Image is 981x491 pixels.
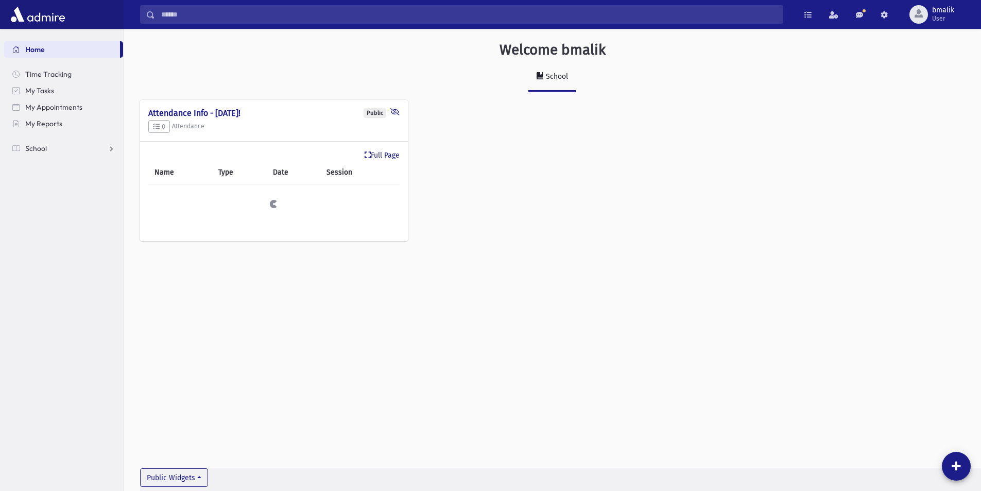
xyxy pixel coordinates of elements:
h4: Attendance Info - [DATE]! [148,108,400,118]
a: My Reports [4,115,123,132]
th: Date [267,161,320,184]
th: Type [212,161,267,184]
h5: Attendance [148,120,400,133]
h3: Welcome bmalik [500,41,606,59]
div: School [544,72,568,81]
span: User [932,14,954,23]
a: My Tasks [4,82,123,99]
span: bmalik [932,6,954,14]
span: My Reports [25,119,62,128]
a: My Appointments [4,99,123,115]
span: School [25,144,47,153]
input: Search [155,5,783,24]
div: Public [364,108,386,118]
a: Time Tracking [4,66,123,82]
img: AdmirePro [8,4,67,25]
span: My Appointments [25,103,82,112]
span: 0 [153,123,165,130]
a: School [528,63,576,92]
span: Home [25,45,45,54]
a: Home [4,41,120,58]
a: Full Page [365,150,400,161]
th: Name [148,161,212,184]
th: Session [320,161,400,184]
span: Time Tracking [25,70,72,79]
span: My Tasks [25,86,54,95]
button: 0 [148,120,170,133]
button: Public Widgets [140,468,208,487]
a: School [4,140,123,157]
